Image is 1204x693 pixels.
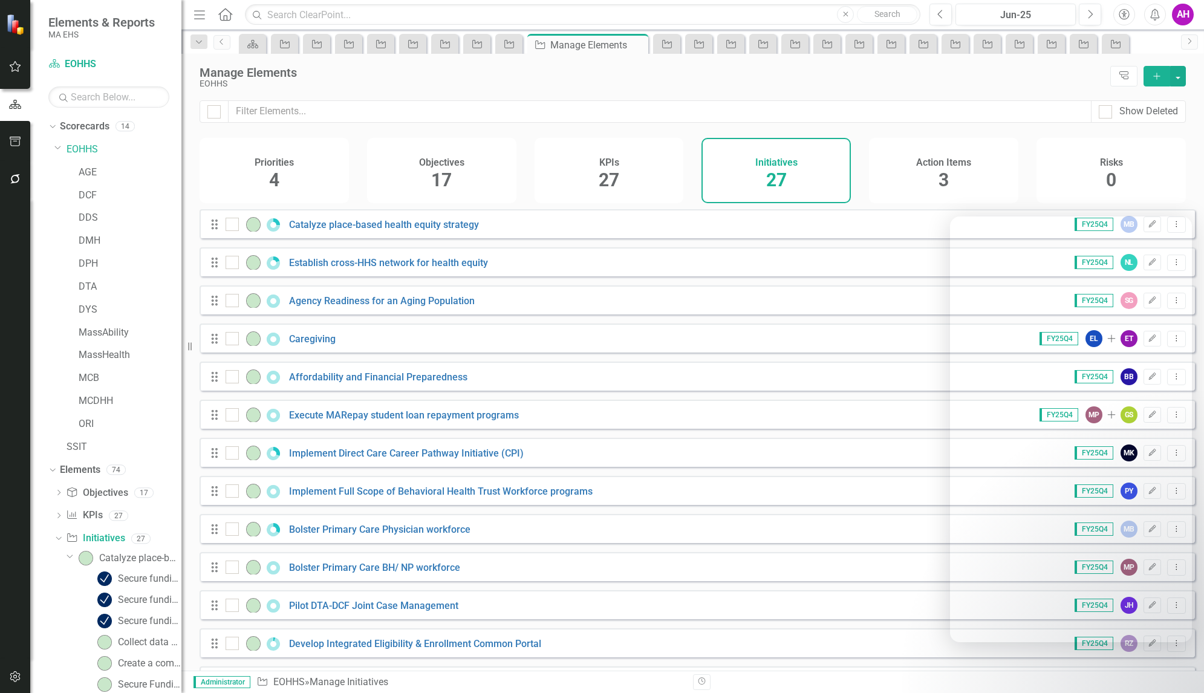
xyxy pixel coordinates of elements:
h4: Initiatives [755,157,798,168]
div: Secure funding for AHEM communities - [GEOGRAPHIC_DATA] [118,594,181,605]
h4: Objectives [419,157,464,168]
div: Jun-25 [960,8,1072,22]
a: MCB [79,371,181,385]
iframe: Intercom live chat [1163,652,1192,681]
a: Create a community relationship database cataloguing EOHHS agencies' relationships in all 30 AHEM... [94,654,181,673]
div: Manage Elements [200,66,1104,79]
div: EOHHS [200,79,1104,88]
a: MassAbility [79,326,181,340]
span: Elements & Reports [48,15,155,30]
img: On-track [246,446,261,460]
img: On-track [97,656,112,671]
a: Agency Readiness for an Aging Population [289,295,475,307]
button: AH [1172,4,1194,25]
a: Scorecards [60,120,109,134]
div: 74 [106,464,126,475]
a: DYS [79,303,181,317]
div: » Manage Initiatives [256,675,684,689]
img: On-track [246,598,261,613]
h4: Risks [1100,157,1123,168]
h4: Priorities [255,157,294,168]
h4: Action Items [916,157,971,168]
div: 14 [116,122,135,132]
input: Filter Elements... [228,100,1092,123]
div: 17 [134,487,154,498]
button: Jun-25 [955,4,1076,25]
a: Initiatives [66,532,125,545]
a: Objectives [66,486,128,500]
a: Bolster Primary Care BH/ NP workforce [289,562,460,573]
a: EOHHS [67,143,181,157]
a: ORI [79,417,181,431]
img: On-track [246,560,261,574]
div: 27 [131,533,151,544]
a: Implement Direct Care Career Pathway Initiative (CPI) [289,447,524,459]
span: 27 [599,169,619,190]
a: Catalyze place-based health equity strategy [289,219,479,230]
img: On-track [246,484,261,498]
h4: KPIs [599,157,619,168]
a: Execute MARepay student loan repayment programs [289,409,519,421]
a: Elements [60,463,100,477]
div: Catalyze place-based health equity strategy [99,553,181,564]
a: EOHHS [273,676,305,688]
div: Secure Funding in AHEM Communities [118,679,181,690]
div: Secure funding for AHEM communities - [GEOGRAPHIC_DATA], [GEOGRAPHIC_DATA][PERSON_NAME][GEOGRAPHI... [118,573,181,584]
div: RZ [1121,635,1137,652]
img: Complete [97,593,112,607]
a: Catalyze place-based health equity strategy [76,548,181,568]
small: MA EHS [48,30,155,39]
a: Implement Full Scope of Behavioral Health Trust Workforce programs [289,486,593,497]
a: Establish cross-HHS network for health equity [289,257,488,268]
a: Secure funding for AHEM communities - [GEOGRAPHIC_DATA], [GEOGRAPHIC_DATA][PERSON_NAME][GEOGRAPHI... [94,569,181,588]
a: AGE [79,166,181,180]
img: Complete [97,571,112,586]
img: On-track [246,217,261,232]
div: 27 [109,510,128,521]
iframe: Intercom live chat [950,216,1192,642]
img: On-track [246,331,261,346]
img: On-track [97,635,112,649]
a: DPH [79,257,181,271]
img: On-track [97,677,112,692]
a: DCF [79,189,181,203]
span: Search [874,9,900,19]
div: Create a community relationship database cataloguing EOHHS agencies' relationships in all 30 AHEM... [118,658,181,669]
a: Develop Integrated Eligibility & Enrollment Common Portal [289,638,541,649]
a: Collect data on AHEM communities by working with local health experts [94,633,181,652]
span: Administrator [194,676,250,688]
img: On-track [246,369,261,384]
span: FY25Q4 [1075,637,1113,650]
span: 0 [1106,169,1116,190]
a: Bolster Primary Care Physician workforce [289,524,470,535]
a: Pilot DTA-DCF Joint Case Management [289,600,458,611]
a: MCDHH [79,394,181,408]
span: 17 [431,169,452,190]
a: Secure funding for AHEM Communities - [GEOGRAPHIC_DATA] [94,611,181,631]
span: 27 [766,169,787,190]
a: MassHealth [79,348,181,362]
a: KPIs [66,509,102,522]
span: 4 [269,169,279,190]
a: Affordability and Financial Preparedness [289,371,467,383]
a: SSIT [67,440,181,454]
a: EOHHS [48,57,169,71]
a: DTA [79,280,181,294]
a: DMH [79,234,181,248]
div: Secure funding for AHEM Communities - [GEOGRAPHIC_DATA] [118,616,181,626]
img: On-track [246,255,261,270]
a: Caregiving [289,333,336,345]
div: Manage Elements [550,37,645,53]
a: Secure funding for AHEM communities - [GEOGRAPHIC_DATA] [94,590,181,610]
input: Search ClearPoint... [245,4,920,25]
span: 3 [939,169,949,190]
img: On-track [246,408,261,422]
img: On-track [246,522,261,536]
img: Complete [97,614,112,628]
input: Search Below... [48,86,169,108]
div: Show Deleted [1119,105,1178,119]
button: Search [857,6,917,23]
img: On-track [246,636,261,651]
div: Collect data on AHEM communities by working with local health experts [118,637,181,648]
